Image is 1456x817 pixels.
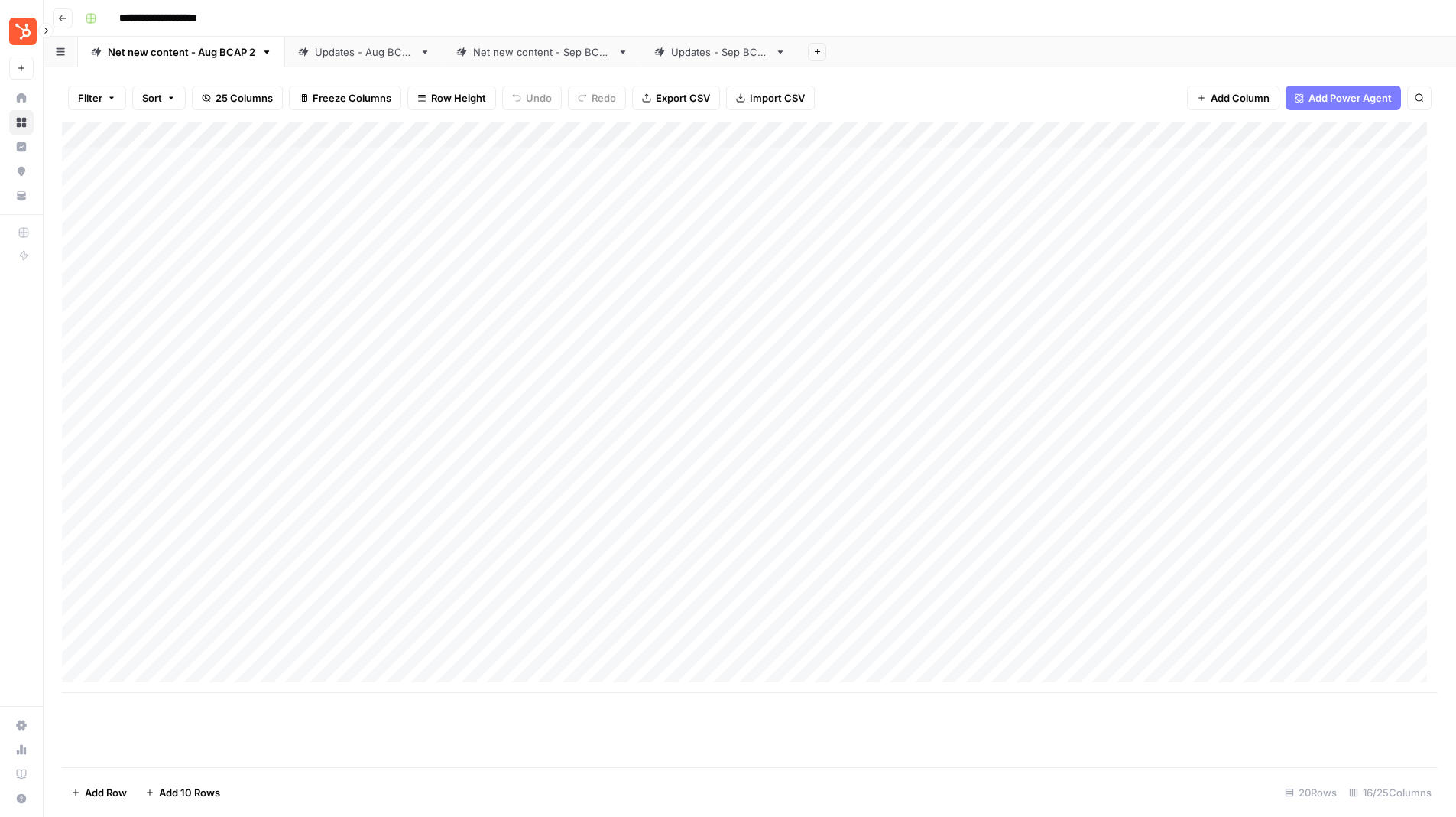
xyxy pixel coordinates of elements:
[9,713,34,737] a: Settings
[1279,780,1343,805] div: 20 Rows
[216,90,273,106] span: 25 Columns
[159,785,220,800] span: Add 10 Rows
[78,90,102,106] span: Filter
[431,90,486,106] span: Row Height
[9,786,34,811] button: Help + Support
[285,37,443,67] a: Updates - Aug BCAP
[132,86,186,110] button: Sort
[1211,90,1270,106] span: Add Column
[1187,86,1279,110] button: Add Column
[68,86,126,110] button: Filter
[62,780,136,805] button: Add Row
[641,37,799,67] a: Updates - Sep BCAP
[313,90,391,106] span: Freeze Columns
[1286,86,1401,110] button: Add Power Agent
[108,44,255,60] div: Net new content - Aug BCAP 2
[632,86,720,110] button: Export CSV
[9,18,37,45] img: Blog Content Action Plan Logo
[9,737,34,762] a: Usage
[568,86,626,110] button: Redo
[9,762,34,786] a: Learning Hub
[315,44,413,60] div: Updates - Aug BCAP
[289,86,401,110] button: Freeze Columns
[1343,780,1438,805] div: 16/25 Columns
[671,44,769,60] div: Updates - Sep BCAP
[656,90,710,106] span: Export CSV
[192,86,283,110] button: 25 Columns
[526,90,552,106] span: Undo
[502,86,562,110] button: Undo
[9,110,34,135] a: Browse
[9,86,34,110] a: Home
[443,37,641,67] a: Net new content - Sep BCAP
[85,785,127,800] span: Add Row
[726,86,815,110] button: Import CSV
[407,86,496,110] button: Row Height
[473,44,611,60] div: Net new content - Sep BCAP
[1308,90,1392,106] span: Add Power Agent
[9,159,34,184] a: Opportunities
[750,90,805,106] span: Import CSV
[9,12,34,50] button: Workspace: Blog Content Action Plan
[142,90,162,106] span: Sort
[592,90,616,106] span: Redo
[78,37,285,67] a: Net new content - Aug BCAP 2
[9,184,34,208] a: Your Data
[136,780,229,805] button: Add 10 Rows
[9,135,34,159] a: Insights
